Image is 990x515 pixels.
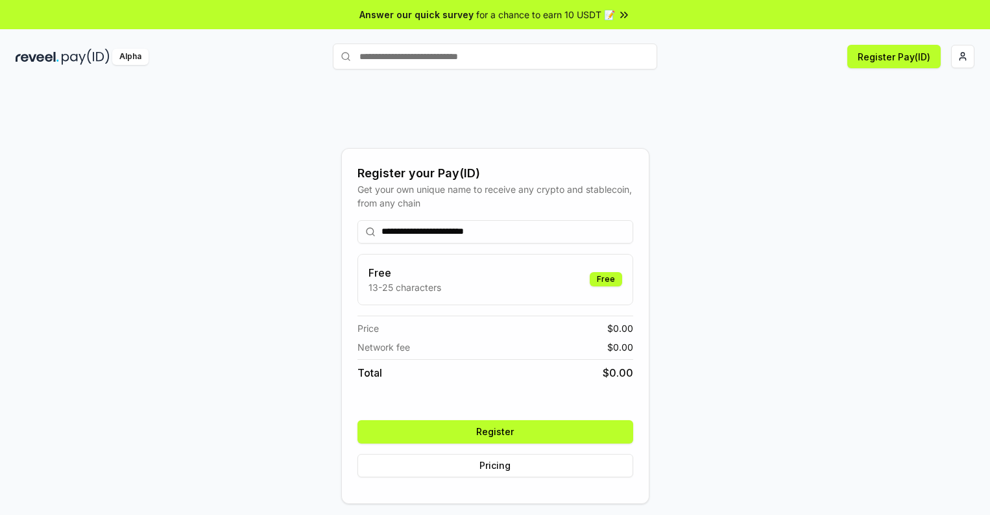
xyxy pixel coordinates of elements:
[607,321,633,335] span: $ 0.00
[16,49,59,65] img: reveel_dark
[357,420,633,444] button: Register
[357,365,382,381] span: Total
[359,8,474,21] span: Answer our quick survey
[357,454,633,477] button: Pricing
[357,182,633,210] div: Get your own unique name to receive any crypto and stablecoin, from any chain
[357,164,633,182] div: Register your Pay(ID)
[357,321,379,335] span: Price
[847,45,941,68] button: Register Pay(ID)
[603,365,633,381] span: $ 0.00
[607,340,633,354] span: $ 0.00
[112,49,149,65] div: Alpha
[590,272,622,286] div: Free
[62,49,110,65] img: pay_id
[368,265,441,281] h3: Free
[476,8,615,21] span: for a chance to earn 10 USDT 📝
[368,281,441,294] p: 13-25 characters
[357,340,410,354] span: Network fee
